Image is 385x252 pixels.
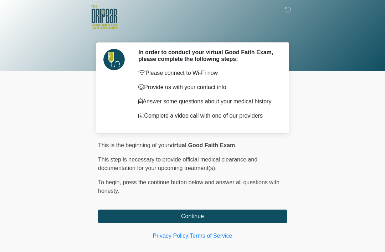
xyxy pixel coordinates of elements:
p: Answer some questions about your medical history [138,97,276,106]
img: The DRIPBaR - The Strand at Huebner Oaks Logo [91,5,117,29]
span: press the continue button below and answer all questions with honesty. [98,179,279,194]
img: Agent Avatar [103,49,125,70]
button: Continue [98,210,287,223]
p: Complete a video call with one of our providers [138,112,276,120]
span: This is the beginning of your [98,142,169,148]
h2: In order to conduct your virtual Good Faith Exam, please complete the following steps: [138,49,276,62]
span: . [235,142,236,148]
span: This step is necessary to provide official medical clearance and documentation for your upcoming ... [98,156,257,171]
p: Provide us with your contact info [138,83,276,92]
p: Please connect to Wi-Fi now [138,69,276,77]
a: | [188,233,190,239]
a: Terms of Service [190,233,232,239]
a: Privacy Policy [153,233,189,239]
span: To begin, [98,179,123,185]
strong: virtual Good Faith Exam [169,142,235,148]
